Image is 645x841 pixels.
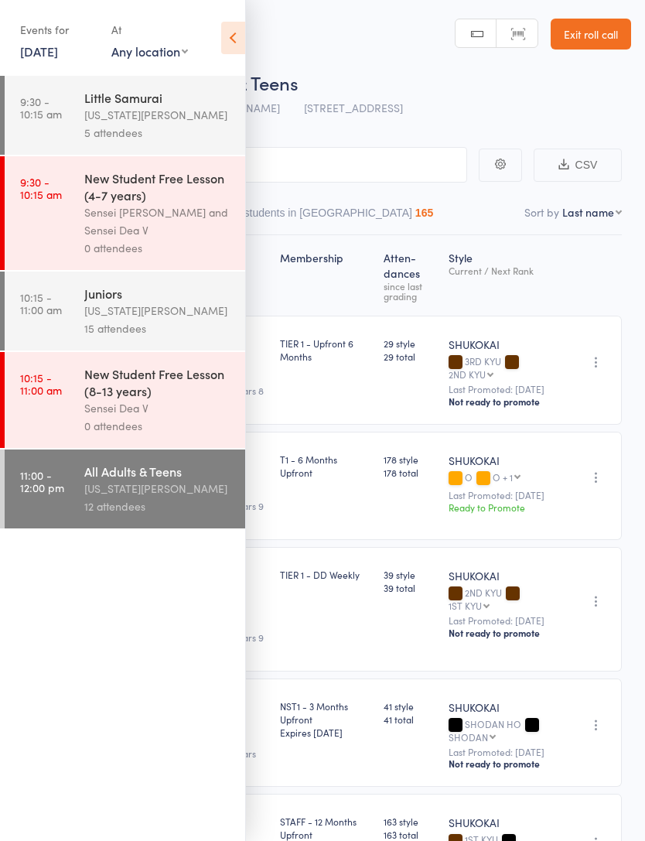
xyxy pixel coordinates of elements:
div: At [111,17,188,43]
small: Last Promoted: [DATE] [449,615,559,626]
time: 9:30 - 10:15 am [20,176,62,200]
div: Style [442,242,565,309]
div: Atten­dances [377,242,442,309]
div: 165 [415,207,433,219]
div: [US_STATE][PERSON_NAME] [84,480,232,497]
a: Exit roll call [551,19,631,50]
div: 15 attendees [84,320,232,337]
div: T1 - 6 Months Upfront [280,453,370,479]
div: [US_STATE][PERSON_NAME] [84,106,232,124]
a: 10:15 -11:00 amJuniors[US_STATE][PERSON_NAME]15 attendees [5,272,245,350]
div: O + 1 [493,472,513,482]
div: Sensei [PERSON_NAME] and Sensei Dea V [84,203,232,239]
div: SHODAN HO [449,719,559,742]
div: Not ready to promote [449,627,559,639]
div: All Adults & Teens [84,463,232,480]
a: 9:30 -10:15 amLittle Samurai[US_STATE][PERSON_NAME]5 attendees [5,76,245,155]
a: [DATE] [20,43,58,60]
div: SHUKOKAI [449,568,559,583]
a: 11:00 -12:00 pmAll Adults & Teens[US_STATE][PERSON_NAME]12 attendees [5,450,245,528]
button: CSV [534,149,622,182]
time: 10:15 - 11:00 am [20,291,62,316]
small: Last Promoted: [DATE] [449,490,559,501]
div: STAFF - 12 Months Upfront [280,815,370,841]
div: New Student Free Lesson (4-7 years) [84,169,232,203]
div: [US_STATE][PERSON_NAME] [84,302,232,320]
a: 9:30 -10:15 amNew Student Free Lesson (4-7 years)Sensei [PERSON_NAME] and Sensei Dea V0 attendees [5,156,245,270]
div: 12 attendees [84,497,232,515]
time: 11:00 - 12:00 pm [20,469,64,494]
span: 163 style [384,815,436,828]
div: since last grading [384,281,436,301]
div: SHODAN [449,732,488,742]
div: O [449,472,559,485]
div: TIER 1 - DD Weekly [280,568,370,581]
button: Other students in [GEOGRAPHIC_DATA]165 [214,199,434,234]
small: Last Promoted: [DATE] [449,384,559,395]
div: TIER 1 - Upfront 6 Months [280,337,370,363]
div: Current / Next Rank [449,265,559,275]
div: Expires [DATE] [280,726,370,739]
div: Not ready to promote [449,757,559,770]
div: 1ST KYU [449,600,482,610]
div: Membership [274,242,377,309]
span: 178 total [384,466,436,479]
span: 41 style [384,699,436,713]
div: 0 attendees [84,239,232,257]
div: NST1 - 3 Months Upfront [280,699,370,739]
div: SHUKOKAI [449,815,559,830]
span: 29 total [384,350,436,363]
span: [STREET_ADDRESS] [304,100,403,115]
div: SHUKOKAI [449,699,559,715]
div: 2ND KYU [449,369,486,379]
span: 178 style [384,453,436,466]
div: SHUKOKAI [449,453,559,468]
time: 10:15 - 11:00 am [20,371,62,396]
div: New Student Free Lesson (8-13 years) [84,365,232,399]
div: Juniors [84,285,232,302]
div: Little Samurai [84,89,232,106]
div: 2ND KYU [449,587,559,610]
div: 5 attendees [84,124,232,142]
div: Last name [562,204,614,220]
div: 0 attendees [84,417,232,435]
div: Events for [20,17,96,43]
small: Last Promoted: [DATE] [449,747,559,757]
time: 9:30 - 10:15 am [20,95,62,120]
div: Ready to Promote [449,501,559,514]
label: Sort by [524,204,559,220]
span: 29 style [384,337,436,350]
span: 39 style [384,568,436,581]
a: 10:15 -11:00 amNew Student Free Lesson (8-13 years)Sensei Dea V0 attendees [5,352,245,448]
div: Sensei Dea V [84,399,232,417]
div: 3RD KYU [449,356,559,379]
span: 39 total [384,581,436,594]
span: 163 total [384,828,436,841]
div: Any location [111,43,188,60]
div: SHUKOKAI [449,337,559,352]
span: 41 total [384,713,436,726]
div: Not ready to promote [449,395,559,408]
